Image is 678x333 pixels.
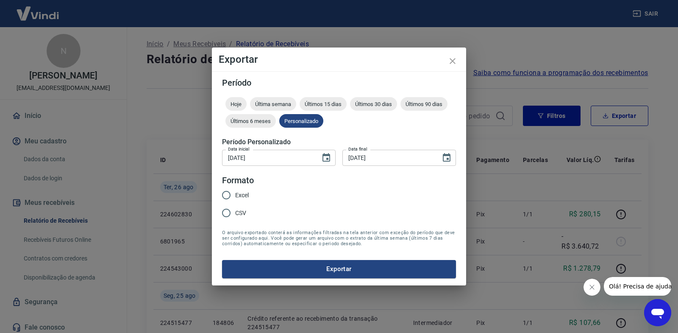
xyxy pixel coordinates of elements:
div: Personalizado [279,114,323,128]
span: Hoje [225,101,247,107]
span: Últimos 6 meses [225,118,276,124]
button: Choose date, selected date is 26 de ago de 2025 [438,149,455,166]
label: Data inicial [228,146,250,152]
span: Últimos 30 dias [350,101,397,107]
input: DD/MM/YYYY [222,150,314,165]
span: Última semana [250,101,296,107]
span: Últimos 90 dias [400,101,447,107]
h5: Período [222,78,456,87]
div: Hoje [225,97,247,111]
label: Data final [348,146,367,152]
h4: Exportar [219,54,459,64]
iframe: Botão para abrir a janela de mensagens [644,299,671,326]
h5: Período Personalizado [222,138,456,146]
span: CSV [235,209,246,218]
div: Última semana [250,97,296,111]
input: DD/MM/YYYY [342,150,435,165]
span: Últimos 15 dias [300,101,347,107]
legend: Formato [222,174,254,187]
div: Últimos 6 meses [225,114,276,128]
div: Últimos 15 dias [300,97,347,111]
div: Últimos 30 dias [350,97,397,111]
button: Exportar [222,260,456,278]
button: close [442,51,463,71]
div: Últimos 90 dias [400,97,447,111]
span: Excel [235,191,249,200]
span: Olá! Precisa de ajuda? [5,6,71,13]
iframe: Fechar mensagem [584,279,600,296]
iframe: Mensagem da empresa [604,277,671,296]
button: Choose date, selected date is 25 de ago de 2025 [318,149,335,166]
span: O arquivo exportado conterá as informações filtradas na tela anterior com exceção do período que ... [222,230,456,246]
span: Personalizado [279,118,323,124]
